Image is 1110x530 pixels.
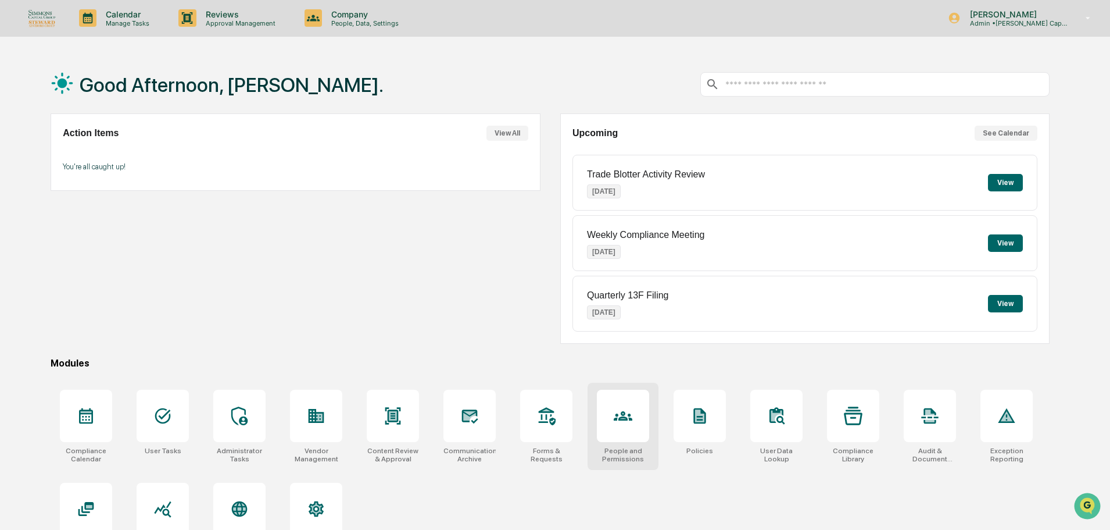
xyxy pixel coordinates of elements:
[12,24,212,43] p: How can we help?
[587,184,621,198] p: [DATE]
[23,147,75,158] span: Preclearance
[520,447,572,463] div: Forms & Requests
[486,126,528,141] button: View All
[290,447,342,463] div: Vendor Management
[96,9,155,19] p: Calendar
[322,9,404,19] p: Company
[145,447,181,455] div: User Tasks
[988,295,1023,312] button: View
[587,305,621,319] p: [DATE]
[904,447,956,463] div: Audit & Document Logs
[96,19,155,27] p: Manage Tasks
[40,89,191,101] div: Start new chat
[28,9,56,27] img: logo
[988,174,1023,191] button: View
[51,358,1050,369] div: Modules
[7,142,80,163] a: 🖐️Preclearance
[572,128,618,138] h2: Upcoming
[587,169,705,180] p: Trade Blotter Activity Review
[443,447,496,463] div: Communications Archive
[80,73,384,97] h1: Good Afternoon, [PERSON_NAME].
[12,148,21,157] div: 🖐️
[60,447,112,463] div: Compliance Calendar
[367,447,419,463] div: Content Review & Approval
[80,142,149,163] a: 🗄️Attestations
[196,9,281,19] p: Reviews
[587,230,704,240] p: Weekly Compliance Meeting
[116,197,141,206] span: Pylon
[988,234,1023,252] button: View
[12,89,33,110] img: 1746055101610-c473b297-6a78-478c-a979-82029cc54cd1
[827,447,879,463] div: Compliance Library
[23,169,73,180] span: Data Lookup
[980,447,1033,463] div: Exception Reporting
[84,148,94,157] div: 🗄️
[40,101,147,110] div: We're available if you need us!
[597,447,649,463] div: People and Permissions
[686,447,713,455] div: Policies
[196,19,281,27] p: Approval Management
[96,147,144,158] span: Attestations
[82,197,141,206] a: Powered byPylon
[1073,492,1104,523] iframe: Open customer support
[587,290,669,301] p: Quarterly 13F Filing
[750,447,803,463] div: User Data Lookup
[198,93,212,106] button: Start new chat
[975,126,1037,141] button: See Calendar
[63,162,528,171] p: You're all caught up!
[63,128,119,138] h2: Action Items
[7,164,78,185] a: 🔎Data Lookup
[587,245,621,259] p: [DATE]
[12,170,21,179] div: 🔎
[961,19,1069,27] p: Admin • [PERSON_NAME] Capital / [PERSON_NAME] Advisors
[213,447,266,463] div: Administrator Tasks
[961,9,1069,19] p: [PERSON_NAME]
[322,19,404,27] p: People, Data, Settings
